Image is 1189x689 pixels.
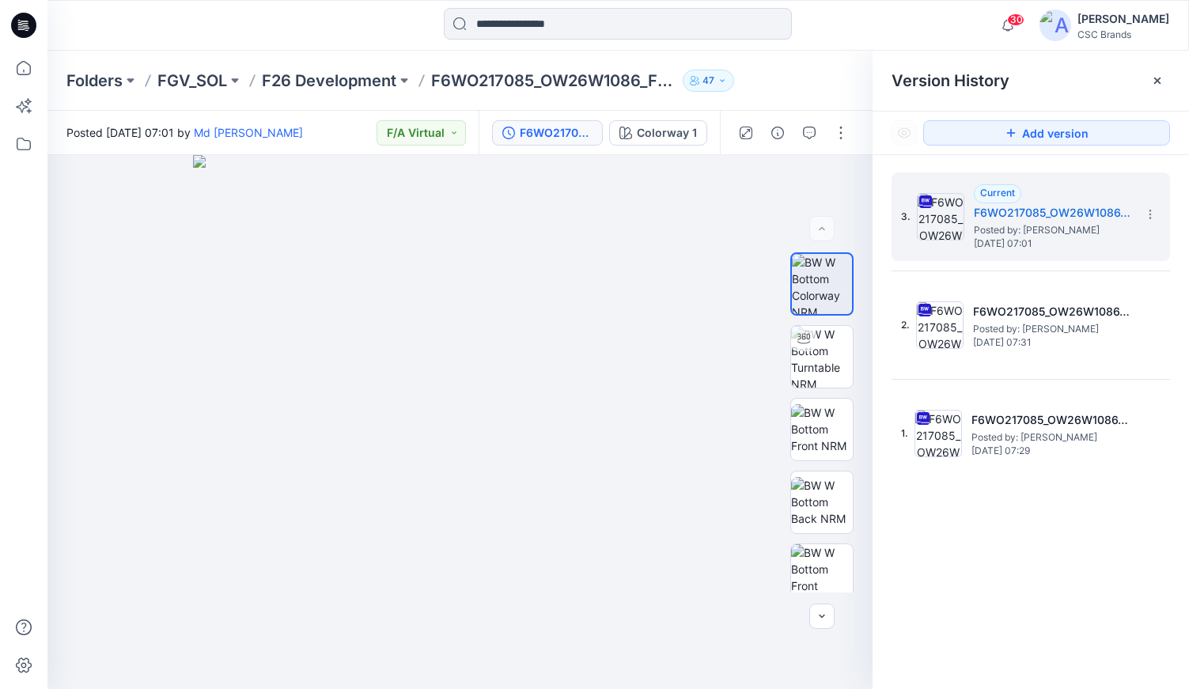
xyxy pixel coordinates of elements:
button: Show Hidden Versions [892,120,917,146]
img: F6WO217085_OW26W1086_F26_GLACT_VFA1 [916,301,964,349]
button: Close [1151,74,1164,87]
img: BW W Bottom Front NRM [791,404,853,454]
div: CSC Brands [1077,28,1169,40]
a: Md [PERSON_NAME] [194,126,303,139]
span: [DATE] 07:29 [971,445,1130,456]
button: 47 [683,70,734,92]
p: F6WO217085_OW26W1086_F26_GLACT [431,70,676,92]
a: FGV_SOL [157,70,227,92]
img: BW W Bottom Colorway NRM [792,254,852,314]
img: BW W Bottom Front CloseUp NRM [791,544,853,606]
button: Add version [923,120,1170,146]
div: F6WO217085_OW26W1086_F26_GLACT_VFA2 [520,124,593,142]
div: Colorway 1 [637,124,697,142]
img: BW W Bottom Back NRM [791,477,853,527]
span: [DATE] 07:01 [974,238,1132,249]
button: Colorway 1 [609,120,707,146]
h5: F6WO217085_OW26W1086_F26_GLACT_VFA2 [974,203,1132,222]
span: Posted [DATE] 07:01 by [66,124,303,141]
button: Details [765,120,790,146]
span: Posted by: Md Mawdud [973,321,1131,337]
span: 1. [901,426,908,441]
img: eyJhbGciOiJIUzI1NiIsImtpZCI6IjAiLCJzbHQiOiJzZXMiLCJ0eXAiOiJKV1QifQ.eyJkYXRhIjp7InR5cGUiOiJzdG9yYW... [193,155,727,689]
img: F6WO217085_OW26W1086_F26_GLACT_VFA2 [917,193,964,240]
img: F6WO217085_OW26W1086_F26_GLACT_VFA [914,410,962,457]
a: Folders [66,70,123,92]
h5: F6WO217085_OW26W1086_F26_GLACT_VFA [971,411,1130,430]
span: 3. [901,210,911,224]
span: Posted by: Md Mawdud [974,222,1132,238]
span: Version History [892,71,1009,90]
img: BW W Bottom Turntable NRM [791,326,853,388]
span: 2. [901,318,910,332]
img: avatar [1039,9,1071,41]
span: 30 [1007,13,1024,26]
span: [DATE] 07:31 [973,337,1131,348]
a: F26 Development [262,70,396,92]
span: Current [980,187,1015,199]
p: 47 [702,72,714,89]
button: F6WO217085_OW26W1086_F26_GLACT_VFA2 [492,120,603,146]
h5: F6WO217085_OW26W1086_F26_GLACT_VFA1 [973,302,1131,321]
span: Posted by: Md Mawdud [971,430,1130,445]
div: [PERSON_NAME] [1077,9,1169,28]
